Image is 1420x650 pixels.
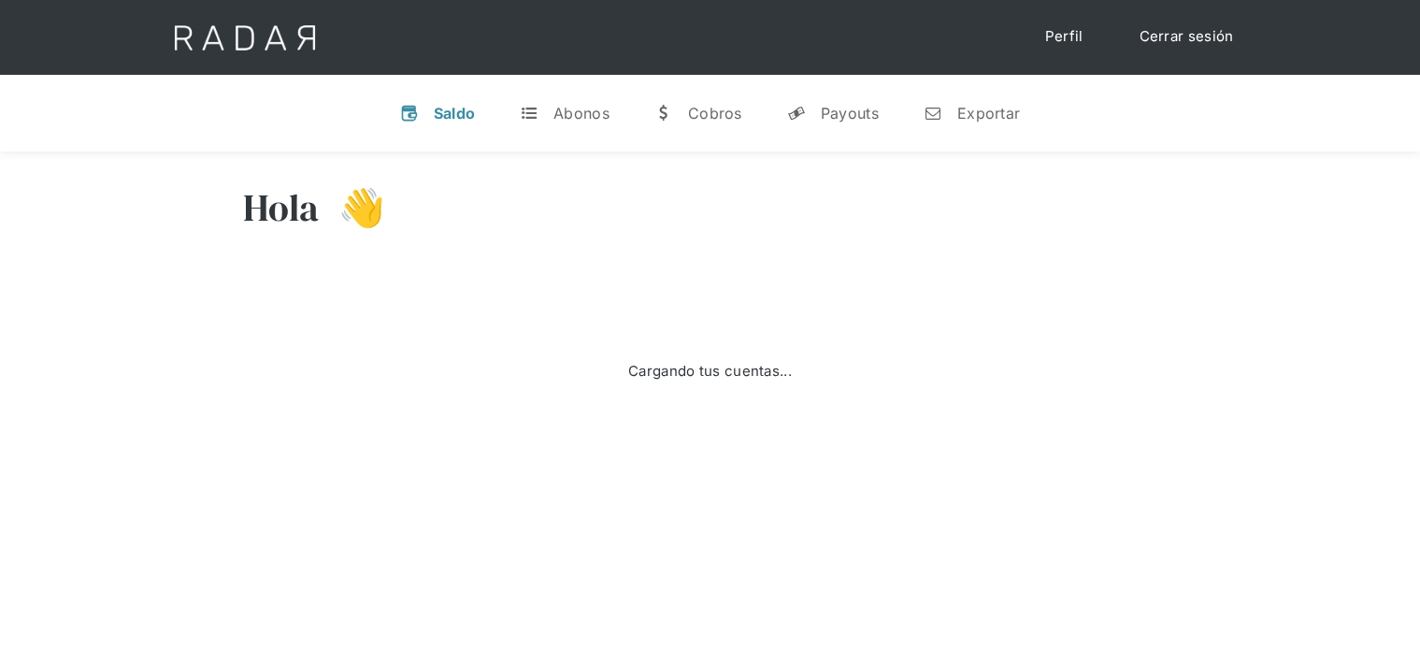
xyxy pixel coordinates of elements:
div: n [924,104,942,123]
div: Cobros [688,104,742,123]
h3: Hola [243,184,320,231]
a: Cerrar sesión [1121,19,1253,55]
a: Perfil [1026,19,1102,55]
div: Saldo [434,104,476,123]
div: t [520,104,538,123]
div: y [787,104,806,123]
div: v [400,104,419,123]
div: Cargando tus cuentas... [628,361,792,383]
div: Payouts [821,104,879,123]
div: w [654,104,673,123]
h3: 👋 [320,184,385,231]
div: Abonos [553,104,610,123]
div: Exportar [957,104,1020,123]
